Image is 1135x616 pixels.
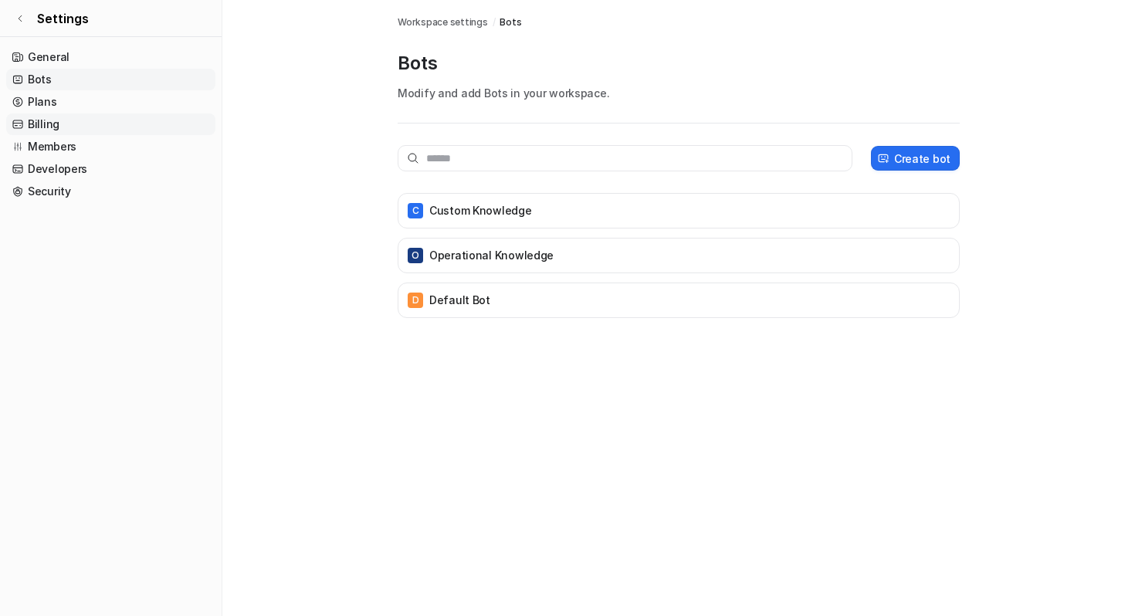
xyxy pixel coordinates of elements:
[894,151,950,167] p: Create bot
[6,113,215,135] a: Billing
[408,293,423,308] span: D
[6,46,215,68] a: General
[37,9,89,28] span: Settings
[500,15,521,29] a: Bots
[398,51,960,76] p: Bots
[6,69,215,90] a: Bots
[6,181,215,202] a: Security
[408,248,423,263] span: O
[493,15,496,29] span: /
[6,91,215,113] a: Plans
[6,136,215,157] a: Members
[871,146,960,171] button: Create bot
[398,85,960,101] p: Modify and add Bots in your workspace.
[6,158,215,180] a: Developers
[429,248,554,263] p: Operational Knowledge
[398,15,488,29] a: Workspace settings
[877,153,889,164] img: create
[408,203,423,218] span: C
[429,293,490,308] p: Default Bot
[429,203,532,218] p: Custom Knowledge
